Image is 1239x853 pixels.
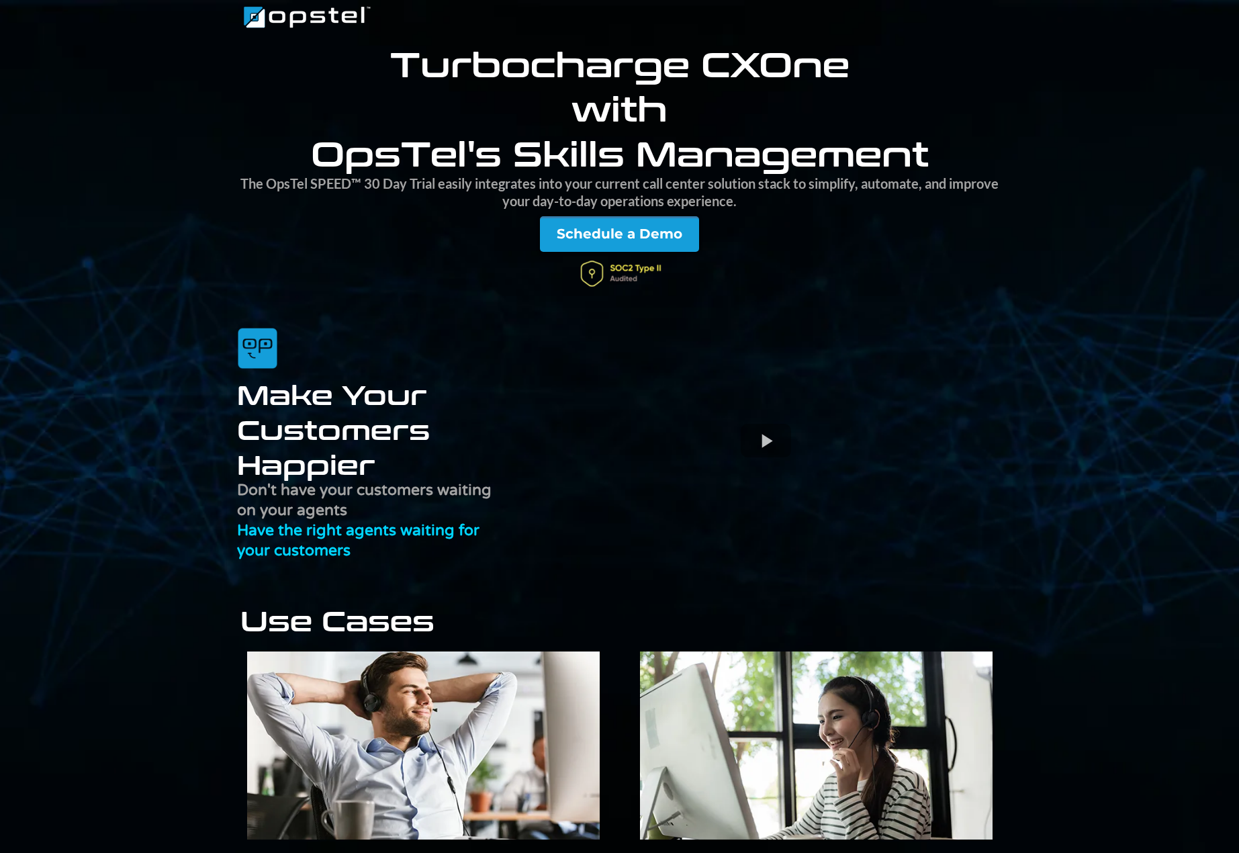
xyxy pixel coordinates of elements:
strong: Have the right agents waiting for your customers [237,521,479,560]
strong: Make Your Customers [237,375,430,447]
strong: with [571,83,668,131]
strong: Turbocharge CXOne [390,39,850,87]
img: Brand Logo [240,1,374,34]
strong: Use Cases [240,600,434,639]
strong: Don't have your customers waiting on your agents [237,481,492,520]
strong: The OpsTel SPEED™ 30 Day Trial easily integrates into your current call center solution stack to ... [240,175,999,209]
span: Schedule a Demo [557,226,682,242]
a: Schedule a Demo [540,216,699,252]
strong: Happier [237,445,375,482]
strong: OpsTel's Skills Management [311,128,929,176]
